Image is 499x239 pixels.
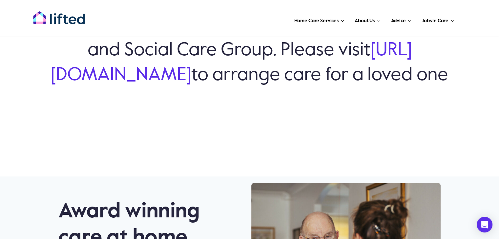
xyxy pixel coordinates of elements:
a: About Us [353,10,382,29]
div: Open Intercom Messenger [477,217,492,232]
a: [URL][DOMAIN_NAME] [51,41,412,84]
nav: Main Menu [107,10,456,29]
a: Home Care Services [292,10,346,29]
span: Advice [391,16,405,26]
a: Jobs in Care [420,10,456,29]
h6: Lifted Care has been acquired by Grosvenor Health and Social Care Group. Please visit to arrange ... [33,14,466,87]
span: Jobs in Care [422,16,448,26]
a: lifted-logo [33,11,85,17]
a: Advice [389,10,413,29]
span: About Us [355,16,375,26]
span: Home Care Services [294,16,339,26]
